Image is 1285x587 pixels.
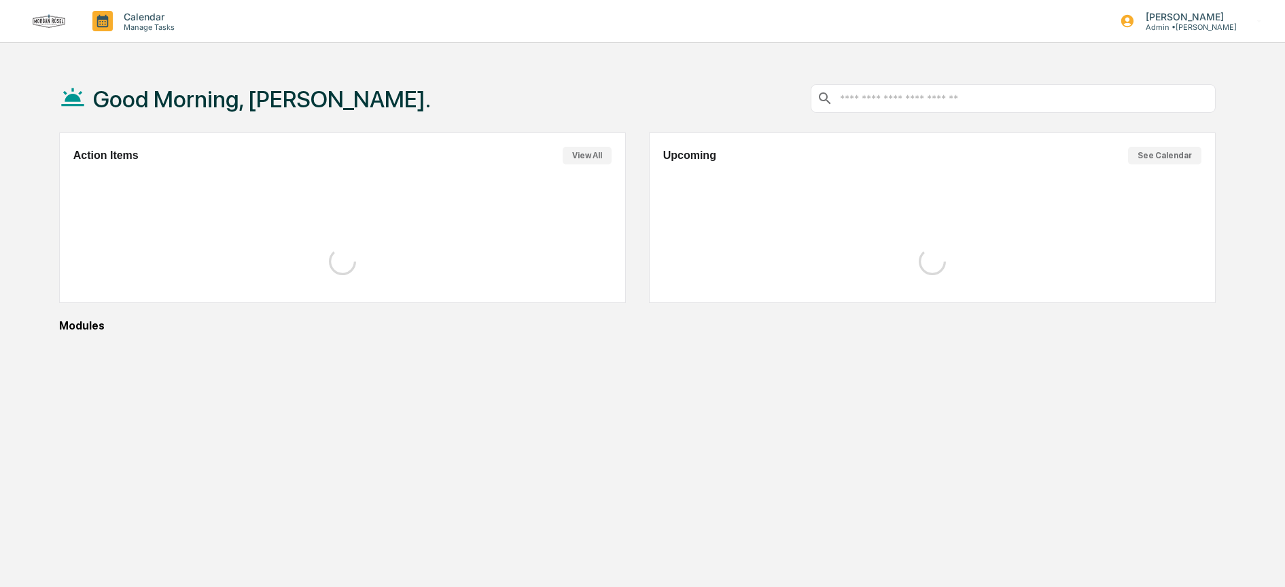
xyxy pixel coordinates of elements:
p: Admin • [PERSON_NAME] [1135,22,1237,32]
h2: Upcoming [663,149,716,162]
p: [PERSON_NAME] [1135,11,1237,22]
p: Calendar [113,11,181,22]
img: logo [33,14,65,28]
button: View All [563,147,612,164]
h1: Good Morning, [PERSON_NAME]. [93,86,431,113]
button: See Calendar [1128,147,1201,164]
div: Modules [59,319,1216,332]
h2: Action Items [73,149,139,162]
p: Manage Tasks [113,22,181,32]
